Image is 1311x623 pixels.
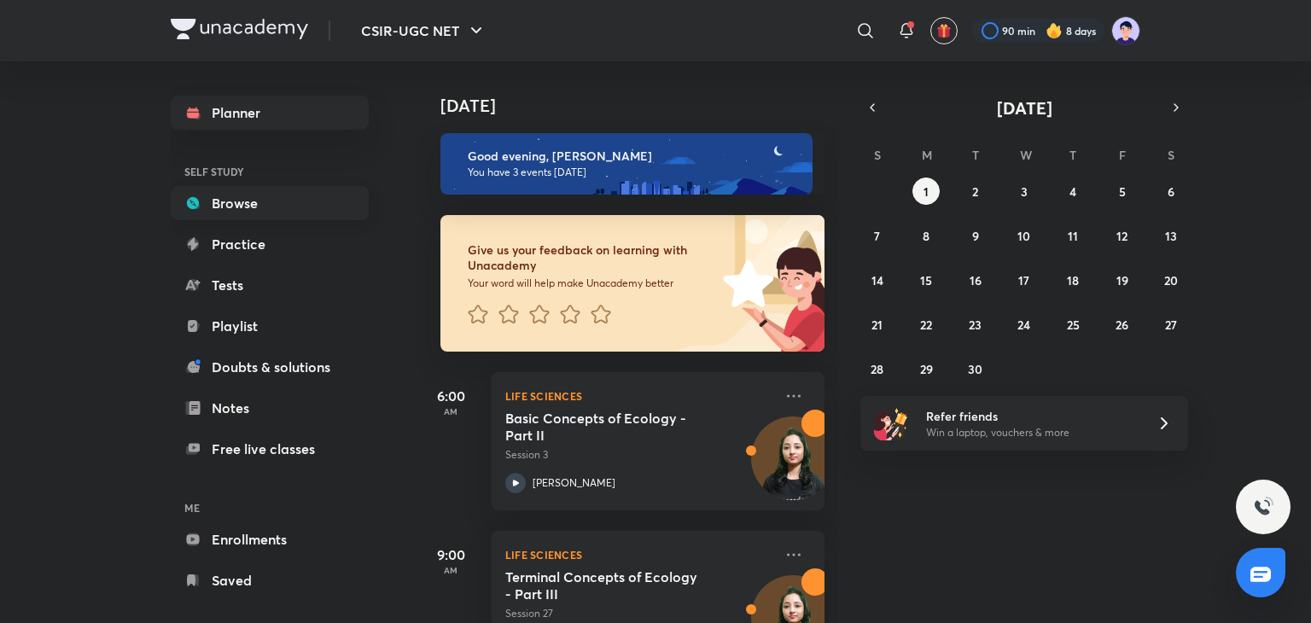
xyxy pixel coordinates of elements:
p: Session 27 [505,606,773,621]
button: September 5, 2025 [1109,178,1136,205]
button: September 11, 2025 [1059,222,1087,249]
button: [DATE] [884,96,1164,119]
button: September 27, 2025 [1157,311,1185,338]
a: Practice [171,227,369,261]
abbr: September 22, 2025 [920,317,932,333]
h6: Good evening, [PERSON_NAME] [468,148,797,164]
button: September 18, 2025 [1059,266,1087,294]
p: Your word will help make Unacademy better [468,277,717,290]
button: September 20, 2025 [1157,266,1185,294]
abbr: September 19, 2025 [1116,272,1128,288]
button: September 8, 2025 [912,222,940,249]
abbr: September 8, 2025 [923,228,929,244]
abbr: September 21, 2025 [871,317,883,333]
a: Tests [171,268,369,302]
h5: Terminal Concepts of Ecology - Part III [505,568,718,603]
h6: Refer friends [926,407,1136,425]
button: September 10, 2025 [1011,222,1038,249]
abbr: September 23, 2025 [969,317,982,333]
a: Saved [171,563,369,597]
button: September 3, 2025 [1011,178,1038,205]
button: September 23, 2025 [962,311,989,338]
button: September 9, 2025 [962,222,989,249]
abbr: September 15, 2025 [920,272,932,288]
button: CSIR-UGC NET [351,14,497,48]
button: September 17, 2025 [1011,266,1038,294]
abbr: September 25, 2025 [1067,317,1080,333]
button: September 29, 2025 [912,355,940,382]
p: Session 3 [505,447,773,463]
button: September 15, 2025 [912,266,940,294]
h5: 6:00 [417,386,485,406]
a: Playlist [171,309,369,343]
abbr: September 17, 2025 [1018,272,1029,288]
a: Planner [171,96,369,130]
abbr: September 1, 2025 [924,183,929,200]
button: September 6, 2025 [1157,178,1185,205]
button: September 7, 2025 [864,222,891,249]
h5: Basic Concepts of Ecology - Part II [505,410,718,444]
abbr: September 30, 2025 [968,361,982,377]
img: Company Logo [171,19,308,39]
abbr: September 28, 2025 [871,361,883,377]
abbr: September 9, 2025 [972,228,979,244]
abbr: Tuesday [972,147,979,163]
button: September 30, 2025 [962,355,989,382]
p: Life Sciences [505,544,773,565]
button: September 22, 2025 [912,311,940,338]
abbr: September 20, 2025 [1164,272,1178,288]
button: avatar [930,17,958,44]
abbr: September 27, 2025 [1165,317,1177,333]
abbr: Saturday [1168,147,1174,163]
abbr: September 14, 2025 [871,272,883,288]
abbr: September 13, 2025 [1165,228,1177,244]
abbr: Sunday [874,147,881,163]
h4: [DATE] [440,96,842,116]
abbr: September 11, 2025 [1068,228,1078,244]
a: Notes [171,391,369,425]
button: September 13, 2025 [1157,222,1185,249]
img: referral [874,406,908,440]
abbr: September 2, 2025 [972,183,978,200]
abbr: September 24, 2025 [1017,317,1030,333]
img: avatar [936,23,952,38]
abbr: September 7, 2025 [874,228,880,244]
img: ttu [1253,497,1273,517]
a: Enrollments [171,522,369,556]
img: evening [440,133,813,195]
abbr: September 5, 2025 [1119,183,1126,200]
button: September 24, 2025 [1011,311,1038,338]
button: September 4, 2025 [1059,178,1087,205]
img: streak [1046,22,1063,39]
a: Company Logo [171,19,308,44]
button: September 28, 2025 [864,355,891,382]
abbr: September 26, 2025 [1116,317,1128,333]
p: Win a laptop, vouchers & more [926,425,1136,440]
h6: Give us your feedback on learning with Unacademy [468,242,717,273]
span: [DATE] [997,96,1052,119]
button: September 26, 2025 [1109,311,1136,338]
p: [PERSON_NAME] [533,475,615,491]
p: Life Sciences [505,386,773,406]
button: September 19, 2025 [1109,266,1136,294]
h6: SELF STUDY [171,157,369,186]
p: AM [417,406,485,416]
abbr: September 4, 2025 [1069,183,1076,200]
a: Doubts & solutions [171,350,369,384]
abbr: Wednesday [1020,147,1032,163]
img: feedback_image [665,215,824,352]
a: Free live classes [171,432,369,466]
abbr: Friday [1119,147,1126,163]
button: September 1, 2025 [912,178,940,205]
abbr: September 3, 2025 [1021,183,1028,200]
abbr: Thursday [1069,147,1076,163]
p: AM [417,565,485,575]
abbr: Monday [922,147,932,163]
abbr: September 10, 2025 [1017,228,1030,244]
button: September 21, 2025 [864,311,891,338]
p: You have 3 events [DATE] [468,166,797,179]
button: September 14, 2025 [864,266,891,294]
button: September 25, 2025 [1059,311,1087,338]
abbr: September 29, 2025 [920,361,933,377]
abbr: September 12, 2025 [1116,228,1127,244]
